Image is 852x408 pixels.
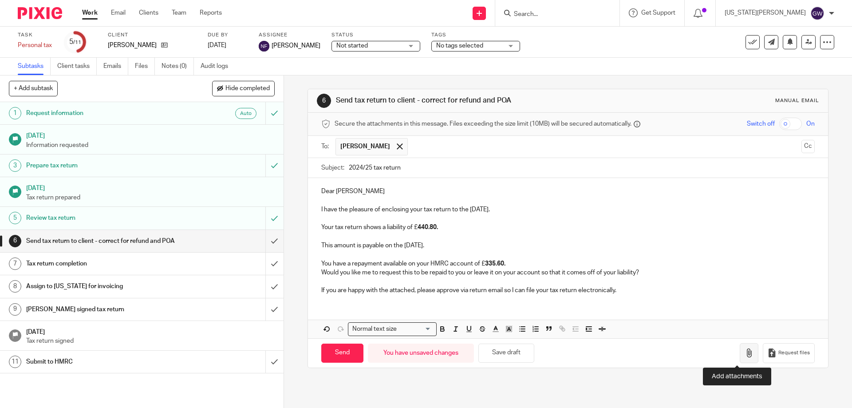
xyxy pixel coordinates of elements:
[9,159,21,172] div: 3
[321,286,814,295] p: If you are happy with the attached, please approve via return email so I can file your tax return...
[18,58,51,75] a: Subtasks
[321,241,814,250] p: This amount is payable on the [DATE].
[9,356,21,368] div: 11
[336,96,587,105] h1: Send tax return to client - correct for refund and POA
[26,303,180,316] h1: [PERSON_NAME] signed tax return
[259,32,320,39] label: Assignee
[26,141,275,150] p: Information requested
[321,142,331,151] label: To:
[436,43,483,49] span: No tags selected
[725,8,806,17] p: [US_STATE][PERSON_NAME]
[108,41,157,50] p: [PERSON_NAME]
[9,257,21,270] div: 7
[259,41,269,51] img: svg%3E
[485,261,505,267] strong: 335.60.
[321,268,814,277] p: Would you like me to request this to be repaid to you or leave it on your account so that it come...
[478,344,534,363] button: Save draft
[57,58,97,75] a: Client tasks
[763,343,814,363] button: Request files
[775,97,819,104] div: Manual email
[778,349,810,357] span: Request files
[26,257,180,270] h1: Tax return completion
[208,32,248,39] label: Due by
[321,259,814,268] p: You have a repayment available on your HMRC account of £
[321,344,363,363] input: Send
[26,280,180,293] h1: Assign to [US_STATE] for invoicing
[225,85,270,92] span: Hide completed
[82,8,98,17] a: Work
[272,41,320,50] span: [PERSON_NAME]
[26,107,180,120] h1: Request information
[321,223,814,232] p: Your tax return shows a liability of £
[18,41,53,50] div: Personal tax
[321,205,814,214] p: I have the pleasure of enclosing your tax return to the [DATE].
[26,129,275,140] h1: [DATE]
[317,94,331,108] div: 6
[810,6,824,20] img: svg%3E
[336,43,368,49] span: Not started
[26,234,180,248] h1: Send tax return to client - correct for refund and POA
[26,193,275,202] p: Tax return prepared
[103,58,128,75] a: Emails
[172,8,186,17] a: Team
[9,235,21,247] div: 6
[9,303,21,316] div: 9
[135,58,155,75] a: Files
[348,322,437,336] div: Search for option
[26,159,180,172] h1: Prepare tax return
[69,37,81,47] div: 5
[513,11,593,19] input: Search
[340,142,390,151] span: [PERSON_NAME]
[73,40,81,45] small: /11
[418,224,438,230] strong: 440.80.
[18,7,62,19] img: Pixie
[108,32,197,39] label: Client
[806,119,815,128] span: On
[201,58,235,75] a: Audit logs
[399,325,431,334] input: Search for option
[431,32,520,39] label: Tags
[9,107,21,119] div: 1
[111,8,126,17] a: Email
[350,325,398,334] span: Normal text size
[9,212,21,224] div: 5
[26,337,275,345] p: Tax return signed
[335,119,631,128] span: Secure the attachments in this message. Files exceeding the size limit (10MB) will be secured aut...
[235,108,256,119] div: Auto
[331,32,420,39] label: Status
[208,42,226,48] span: [DATE]
[641,10,675,16] span: Get Support
[801,140,815,153] button: Cc
[139,8,158,17] a: Clients
[9,81,58,96] button: + Add subtask
[321,163,344,172] label: Subject:
[200,8,222,17] a: Reports
[9,280,21,293] div: 8
[18,32,53,39] label: Task
[321,187,814,196] p: Dear [PERSON_NAME]
[162,58,194,75] a: Notes (0)
[368,344,474,363] div: You have unsaved changes
[26,211,180,225] h1: Review tax return
[747,119,775,128] span: Switch off
[212,81,275,96] button: Hide completed
[26,355,180,368] h1: Submit to HMRC
[26,182,275,193] h1: [DATE]
[26,325,275,337] h1: [DATE]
